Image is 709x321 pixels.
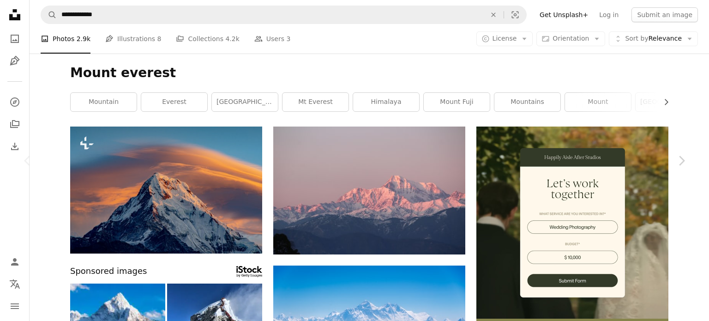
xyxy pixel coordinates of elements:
[636,93,702,111] a: [GEOGRAPHIC_DATA]
[70,65,668,81] h1: Mount everest
[176,24,239,54] a: Collections 4.2k
[254,24,291,54] a: Users 3
[594,7,624,22] a: Log in
[212,93,278,111] a: [GEOGRAPHIC_DATA]
[6,275,24,293] button: Language
[6,30,24,48] a: Photos
[282,93,348,111] a: mt everest
[625,35,648,42] span: Sort by
[483,6,504,24] button: Clear
[157,34,162,44] span: 8
[494,93,560,111] a: mountains
[609,31,698,46] button: Sort byRelevance
[553,35,589,42] span: Orientation
[565,93,631,111] a: mount
[70,127,262,254] img: a very tall mountain covered in snow under a cloudy sky
[70,186,262,194] a: a very tall mountain covered in snow under a cloudy sky
[273,186,465,194] a: brown and white mountain under gray sky
[536,31,605,46] button: Orientation
[353,93,419,111] a: himalaya
[658,93,668,111] button: scroll list to the right
[6,297,24,315] button: Menu
[6,52,24,70] a: Illustrations
[6,253,24,271] a: Log in / Sign up
[534,7,594,22] a: Get Unsplash+
[6,93,24,111] a: Explore
[504,6,526,24] button: Visual search
[41,6,57,24] button: Search Unsplash
[6,115,24,133] a: Collections
[493,35,517,42] span: License
[105,24,161,54] a: Illustrations 8
[70,265,147,278] span: Sponsored images
[625,34,682,43] span: Relevance
[41,6,527,24] form: Find visuals sitewide
[273,127,465,254] img: brown and white mountain under gray sky
[71,93,137,111] a: mountain
[631,7,698,22] button: Submit an image
[141,93,207,111] a: everest
[225,34,239,44] span: 4.2k
[654,116,709,205] a: Next
[424,93,490,111] a: mount fuji
[287,34,291,44] span: 3
[476,31,533,46] button: License
[476,127,668,319] img: file-1747939393036-2c53a76c450aimage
